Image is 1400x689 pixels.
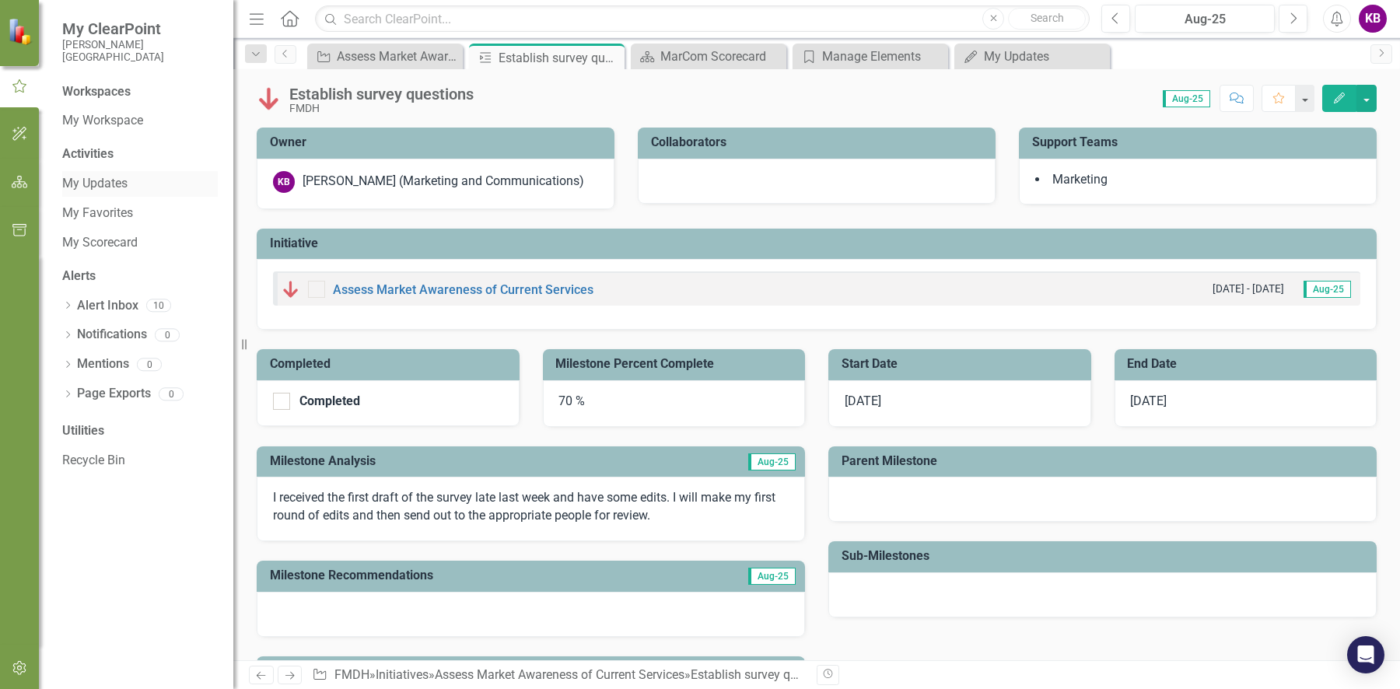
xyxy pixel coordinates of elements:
span: Aug-25 [1304,281,1351,298]
div: Workspaces [62,83,131,101]
a: Manage Elements [796,47,944,66]
span: Aug-25 [748,453,796,470]
div: Activities [62,145,218,163]
img: ClearPoint Strategy [8,17,36,45]
div: 0 [155,328,180,341]
img: Below Plan [257,86,282,111]
span: [DATE] [1131,393,1167,408]
h3: Sub-Milestones [842,549,1369,563]
a: Initiatives [376,667,429,682]
div: Open Intercom Messenger [1347,636,1384,673]
a: My Updates [62,175,218,193]
input: Search ClearPoint... [315,5,1090,33]
small: [DATE] - [DATE] [1213,282,1284,296]
a: Assess Market Awareness of Current Services [333,282,593,297]
small: [PERSON_NAME][GEOGRAPHIC_DATA] [62,38,218,64]
div: Establish survey questions [691,667,837,682]
h3: Milestone Percent Complete [556,357,798,371]
h3: End Date [1128,357,1370,371]
button: KB [1359,5,1387,33]
div: Establish survey questions [289,86,474,103]
a: Page Exports [77,385,151,403]
div: 0 [137,358,162,371]
h3: Initiative [270,236,1369,250]
div: Assess Market Awareness of Current Services [337,47,459,66]
a: Assess Market Awareness of Current Services [311,47,459,66]
div: Establish survey questions [499,48,621,68]
span: Aug-25 [1163,90,1210,107]
img: Below Plan [282,280,300,299]
a: My Favorites [62,205,218,222]
span: Aug-25 [748,568,796,585]
div: 0 [159,387,184,400]
a: Mentions [77,355,129,373]
h3: Start Date [842,357,1083,371]
span: Search [1031,12,1064,24]
div: Manage Elements [822,47,944,66]
button: Search [1008,8,1086,30]
div: Utilities [62,422,218,440]
a: FMDH [334,667,369,682]
a: Notifications [77,326,147,344]
span: My ClearPoint [62,19,218,38]
h3: Owner [270,135,607,149]
div: My Updates [984,47,1106,66]
h3: Support Teams [1032,135,1369,149]
a: MarCom Scorecard [635,47,782,66]
div: Aug-25 [1140,10,1269,29]
a: Recycle Bin [62,452,218,470]
div: FMDH [289,103,474,114]
a: My Scorecard [62,234,218,252]
p: I received the first draft of the survey late last week and have some edits. I will make my first... [273,489,789,525]
div: 70 % [543,380,806,427]
a: My Updates [958,47,1106,66]
span: Marketing [1052,172,1108,187]
span: [DATE] [845,393,881,408]
div: » » » [312,666,805,684]
div: Alerts [62,268,218,285]
div: [PERSON_NAME] (Marketing and Communications) [303,173,584,191]
a: My Workspace [62,112,218,130]
h3: Collaborators [651,135,988,149]
button: Aug-25 [1135,5,1275,33]
div: MarCom Scorecard [660,47,782,66]
div: 10 [146,299,171,313]
div: KB [273,171,295,193]
a: Assess Market Awareness of Current Services [435,667,684,682]
h3: Milestone Analysis [270,454,630,468]
h3: Parent Milestone [842,454,1369,468]
a: Alert Inbox [77,297,138,315]
h3: Completed [270,357,512,371]
h3: Milestone Recommendations [270,568,676,582]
